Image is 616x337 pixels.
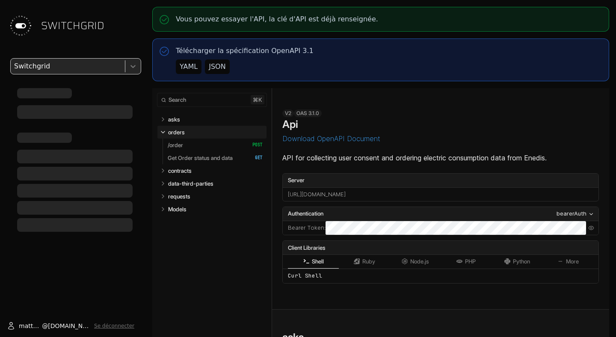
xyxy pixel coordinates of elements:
[169,97,186,103] span: Search
[283,269,598,283] div: Curl Shell
[288,210,323,218] span: Authentication
[19,322,42,330] span: matthieu
[94,322,134,329] button: Se déconnecter
[312,258,324,265] span: Shell
[362,258,375,265] span: Ruby
[176,14,378,24] p: Vous pouvez essayer l'API, la clé d'API est déjà renseignée.
[168,180,213,187] p: data-third-parties
[410,258,429,265] span: Node.js
[513,258,530,265] span: Python
[282,135,380,142] button: Download OpenAPI Document
[176,59,201,74] button: YAML
[168,113,263,126] a: asks
[554,209,597,219] button: bearerAuth
[168,164,263,177] a: contracts
[246,155,263,161] span: GET
[168,167,192,174] p: contracts
[168,115,180,123] p: asks
[205,59,229,74] button: JSON
[168,139,263,151] a: /order POST
[209,62,225,72] div: JSON
[42,322,48,330] span: @
[282,109,294,117] div: v2
[168,190,263,203] a: requests
[283,174,598,187] label: Server
[168,154,233,162] p: Get Order status and data
[465,258,476,265] span: PHP
[283,188,598,201] div: [URL][DOMAIN_NAME]
[283,221,326,235] div: :
[7,12,34,39] img: Switchgrid Logo
[168,151,263,164] a: Get Order status and data GET
[41,19,104,33] span: SWITCHGRID
[288,224,324,232] label: Bearer Token
[246,142,263,148] span: POST
[283,241,598,254] div: Client Libraries
[176,46,314,56] p: Télécharger la spécification OpenAPI 3.1
[168,128,185,136] p: orders
[168,177,263,190] a: data-third-parties
[180,62,198,72] div: YAML
[168,192,190,200] p: requests
[294,109,322,117] div: OAS 3.1.0
[168,126,263,139] a: orders
[557,210,586,218] div: bearerAuth
[168,203,263,216] a: Models
[282,153,599,163] p: API for collecting user consent and ordering electric consumption data from Enedis.
[168,205,187,213] p: Models
[48,322,91,330] span: [DOMAIN_NAME]
[282,118,298,130] h1: Api
[168,141,183,149] p: /order
[251,95,264,104] kbd: ⌘ k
